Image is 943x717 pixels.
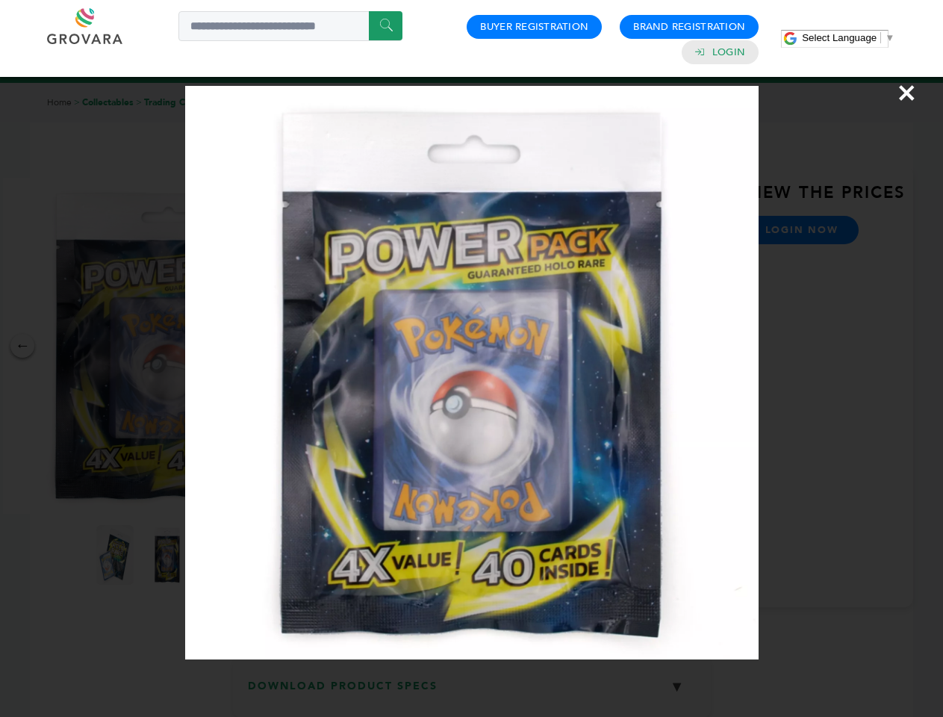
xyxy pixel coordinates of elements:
span: ▼ [885,32,894,43]
a: Select Language​ [802,32,894,43]
a: Login [712,46,745,59]
a: Buyer Registration [480,20,588,34]
img: Image Preview [185,86,759,659]
input: Search a product or brand... [178,11,402,41]
span: × [897,72,917,114]
span: Select Language [802,32,877,43]
a: Brand Registration [633,20,745,34]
